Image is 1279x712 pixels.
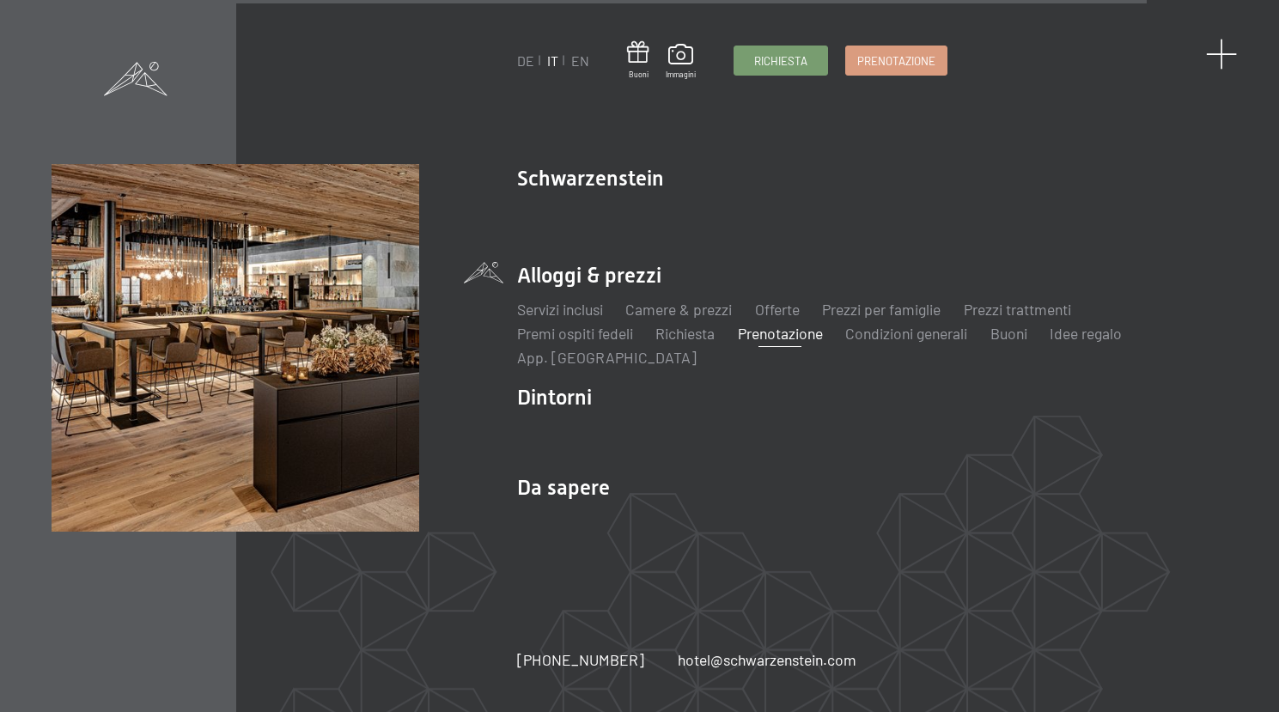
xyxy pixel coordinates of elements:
[655,324,715,343] a: Richiesta
[517,649,644,671] a: [PHONE_NUMBER]
[1050,324,1122,343] a: Idee regalo
[822,300,941,319] a: Prezzi per famiglie
[738,324,823,343] a: Prenotazione
[625,300,732,319] a: Camere & prezzi
[846,46,947,75] a: Prenotazione
[964,300,1071,319] a: Prezzi trattmenti
[755,300,800,319] a: Offerte
[517,650,644,669] span: [PHONE_NUMBER]
[571,52,589,69] a: EN
[517,324,633,343] a: Premi ospiti fedeli
[547,52,558,69] a: IT
[678,649,856,671] a: hotel@schwarzenstein.com
[517,300,603,319] a: Servizi inclusi
[857,53,935,69] span: Prenotazione
[666,44,696,80] a: Immagini
[517,348,697,367] a: App. [GEOGRAPHIC_DATA]
[627,41,649,80] a: Buoni
[734,46,827,75] a: Richiesta
[627,70,649,80] span: Buoni
[666,70,696,80] span: Immagini
[517,52,534,69] a: DE
[845,324,967,343] a: Condizioni generali
[754,53,807,69] span: Richiesta
[990,324,1027,343] a: Buoni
